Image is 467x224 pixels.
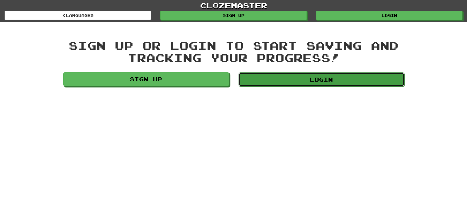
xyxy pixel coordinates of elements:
[5,11,151,20] a: Languages
[316,11,462,20] a: Login
[63,72,229,86] a: Sign up
[160,11,307,20] a: Sign up
[63,39,404,64] div: Sign up or login to start saving and tracking your progress!
[239,72,404,87] a: Login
